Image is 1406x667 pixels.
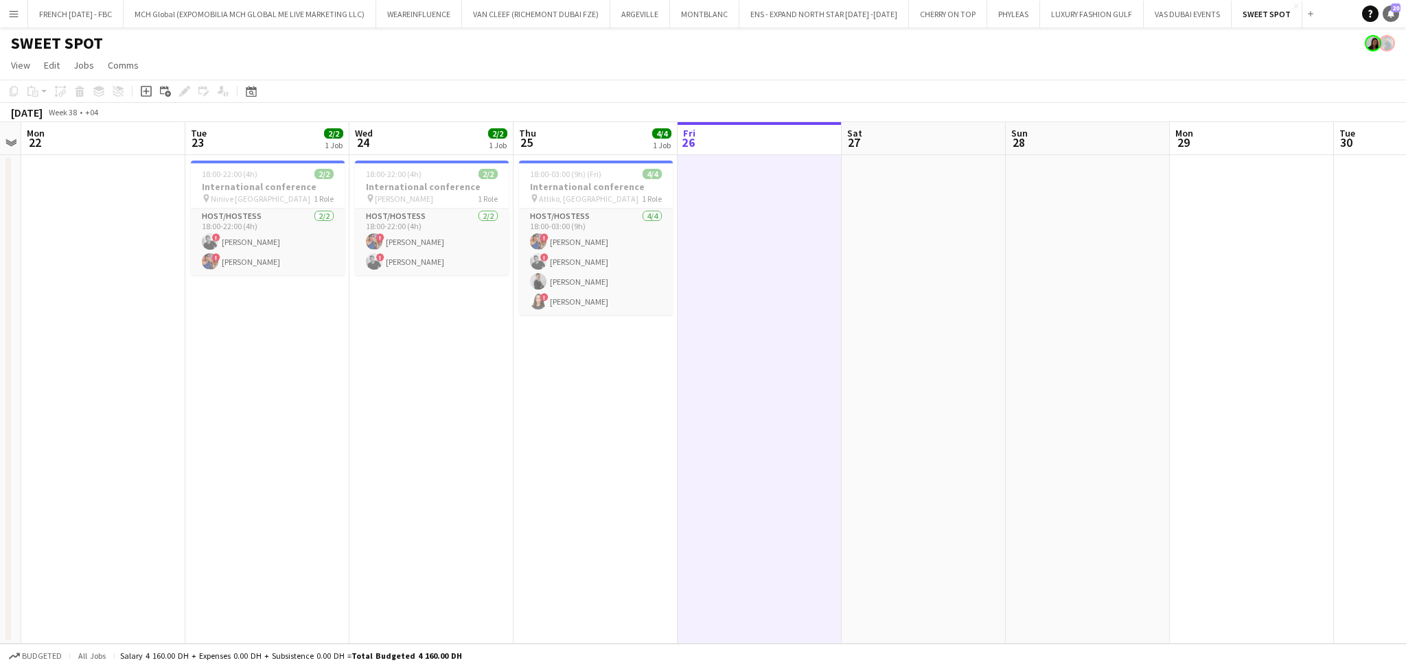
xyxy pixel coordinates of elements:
[27,127,45,139] span: Mon
[11,106,43,119] div: [DATE]
[653,140,671,150] div: 1 Job
[1379,35,1395,51] app-user-avatar: Mohamed Arafa
[45,107,80,117] span: Week 38
[314,194,334,204] span: 1 Role
[376,253,384,261] span: !
[845,134,862,150] span: 27
[124,1,376,27] button: MCH Global (EXPOMOBILIA MCH GLOBAL ME LIVE MARKETING LLC)
[191,180,345,193] h3: International conference
[355,209,509,275] app-card-role: Host/Hostess2/218:00-22:00 (4h)![PERSON_NAME]![PERSON_NAME]
[1009,134,1028,150] span: 28
[366,169,422,179] span: 18:00-22:00 (4h)
[540,293,549,301] span: !
[519,161,673,315] app-job-card: 18:00-03:00 (9h) (Fri)4/4International conference Attiko, [GEOGRAPHIC_DATA]1 RoleHost/Hostess4/41...
[25,134,45,150] span: 22
[517,134,536,150] span: 25
[1232,1,1302,27] button: SWEET SPOT
[739,1,909,27] button: ENS - EXPAND NORTH STAR [DATE] -[DATE]
[1383,5,1399,22] a: 20
[325,140,343,150] div: 1 Job
[351,651,462,661] span: Total Budgeted 4 160.00 DH
[1337,134,1355,150] span: 30
[488,128,507,139] span: 2/2
[909,1,987,27] button: CHERRY ON TOP
[1365,35,1381,51] app-user-avatar: Sara Mendhao
[375,194,433,204] span: [PERSON_NAME]
[5,56,36,74] a: View
[102,56,144,74] a: Comms
[314,169,334,179] span: 2/2
[85,107,98,117] div: +04
[462,1,610,27] button: VAN CLEEF (RICHEMONT DUBAI FZE)
[7,648,64,664] button: Budgeted
[11,59,30,71] span: View
[355,180,509,193] h3: International conference
[530,169,601,179] span: 18:00-03:00 (9h) (Fri)
[108,59,139,71] span: Comms
[540,253,549,261] span: !
[189,134,207,150] span: 23
[211,194,310,204] span: Ninive [GEOGRAPHIC_DATA]
[1175,127,1193,139] span: Mon
[1391,3,1401,12] span: 20
[202,169,257,179] span: 18:00-22:00 (4h)
[519,180,673,193] h3: International conference
[191,127,207,139] span: Tue
[191,209,345,275] app-card-role: Host/Hostess2/218:00-22:00 (4h)![PERSON_NAME]![PERSON_NAME]
[683,127,695,139] span: Fri
[489,140,507,150] div: 1 Job
[120,651,462,661] div: Salary 4 160.00 DH + Expenses 0.00 DH + Subsistence 0.00 DH =
[1144,1,1232,27] button: VAS DUBAI EVENTS
[22,651,62,661] span: Budgeted
[68,56,100,74] a: Jobs
[1339,127,1355,139] span: Tue
[28,1,124,27] button: FRENCH [DATE] - FBC
[376,1,462,27] button: WEAREINFLUENCE
[355,127,373,139] span: Wed
[987,1,1040,27] button: PHYLEAS
[38,56,65,74] a: Edit
[479,169,498,179] span: 2/2
[353,134,373,150] span: 24
[376,233,384,242] span: !
[519,209,673,315] app-card-role: Host/Hostess4/418:00-03:00 (9h)![PERSON_NAME]![PERSON_NAME][PERSON_NAME]![PERSON_NAME]
[539,194,638,204] span: Attiko, [GEOGRAPHIC_DATA]
[642,194,662,204] span: 1 Role
[610,1,670,27] button: ARGEVILLE
[212,253,220,261] span: !
[73,59,94,71] span: Jobs
[324,128,343,139] span: 2/2
[478,194,498,204] span: 1 Role
[1040,1,1144,27] button: LUXURY FASHION GULF
[681,134,695,150] span: 26
[355,161,509,275] app-job-card: 18:00-22:00 (4h)2/2International conference [PERSON_NAME]1 RoleHost/Hostess2/218:00-22:00 (4h)![P...
[11,33,103,54] h1: SWEET SPOT
[44,59,60,71] span: Edit
[191,161,345,275] app-job-card: 18:00-22:00 (4h)2/2International conference Ninive [GEOGRAPHIC_DATA]1 RoleHost/Hostess2/218:00-22...
[76,651,108,661] span: All jobs
[212,233,220,242] span: !
[643,169,662,179] span: 4/4
[1173,134,1193,150] span: 29
[652,128,671,139] span: 4/4
[540,233,549,242] span: !
[670,1,739,27] button: MONTBLANC
[519,127,536,139] span: Thu
[1011,127,1028,139] span: Sun
[847,127,862,139] span: Sat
